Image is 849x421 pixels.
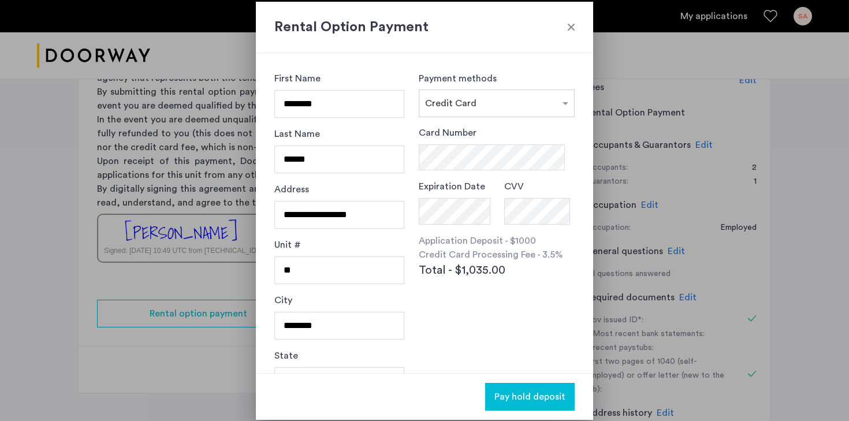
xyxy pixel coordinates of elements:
label: Card Number [419,126,476,140]
label: Address [274,182,309,196]
h2: Rental Option Payment [274,17,575,38]
span: Pay hold deposit [494,390,565,404]
span: Total - $1,035.00 [419,262,505,279]
p: Credit Card Processing Fee - 3.5% [419,248,575,262]
p: Application Deposit - $1000 [419,234,575,248]
label: Payment methods [419,74,497,83]
button: button [485,383,575,411]
label: City [274,293,292,307]
label: State [274,349,298,363]
label: CVV [504,180,524,193]
label: First Name [274,72,321,85]
label: Unit # [274,238,301,252]
span: Credit Card [425,99,476,108]
label: Expiration Date [419,180,485,193]
label: Last Name [274,127,320,141]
